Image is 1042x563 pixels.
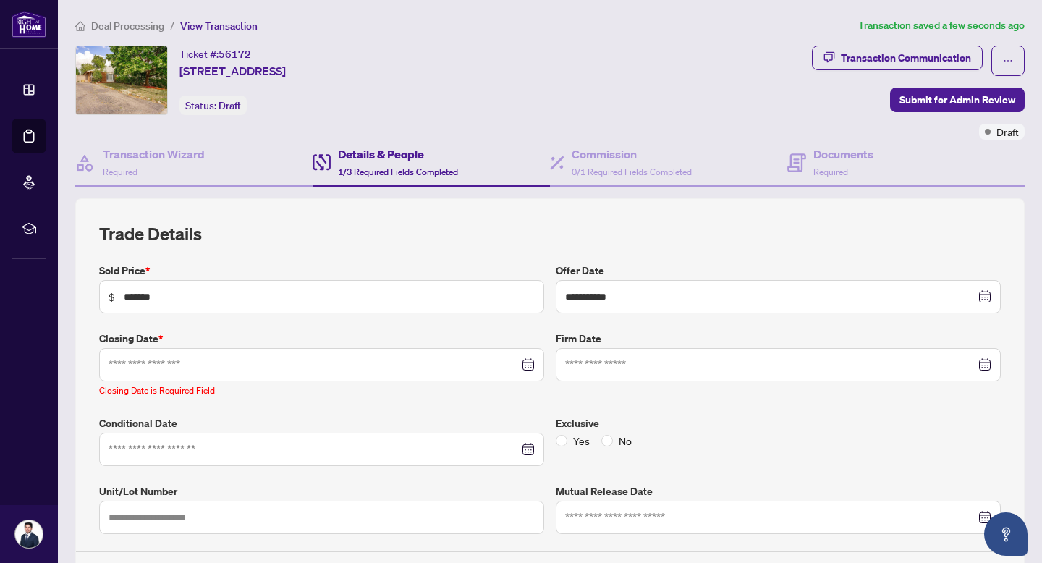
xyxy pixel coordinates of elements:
[556,415,1001,431] label: Exclusive
[15,520,43,548] img: Profile Icon
[858,17,1025,34] article: Transaction saved a few seconds ago
[813,145,873,163] h4: Documents
[76,46,167,114] img: IMG-W12414821_1.jpg
[1003,56,1013,66] span: ellipsis
[12,11,46,38] img: logo
[613,433,638,449] span: No
[556,263,1001,279] label: Offer Date
[75,21,85,31] span: home
[99,483,544,499] label: Unit/Lot Number
[99,263,544,279] label: Sold Price
[572,145,692,163] h4: Commission
[179,62,286,80] span: [STREET_ADDRESS]
[813,166,848,177] span: Required
[572,166,692,177] span: 0/1 Required Fields Completed
[219,99,241,112] span: Draft
[99,385,215,396] span: Closing Date is Required Field
[556,331,1001,347] label: Firm Date
[841,46,971,69] div: Transaction Communication
[556,483,1001,499] label: Mutual Release Date
[219,48,251,61] span: 56172
[984,512,1028,556] button: Open asap
[996,124,1019,140] span: Draft
[103,145,205,163] h4: Transaction Wizard
[109,289,115,305] span: $
[179,46,251,62] div: Ticket #:
[890,88,1025,112] button: Submit for Admin Review
[179,96,247,115] div: Status:
[91,20,164,33] span: Deal Processing
[99,415,544,431] label: Conditional Date
[170,17,174,34] li: /
[103,166,137,177] span: Required
[812,46,983,70] button: Transaction Communication
[567,433,596,449] span: Yes
[180,20,258,33] span: View Transaction
[338,145,458,163] h4: Details & People
[899,88,1015,111] span: Submit for Admin Review
[99,222,1001,245] h2: Trade Details
[338,166,458,177] span: 1/3 Required Fields Completed
[99,331,544,347] label: Closing Date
